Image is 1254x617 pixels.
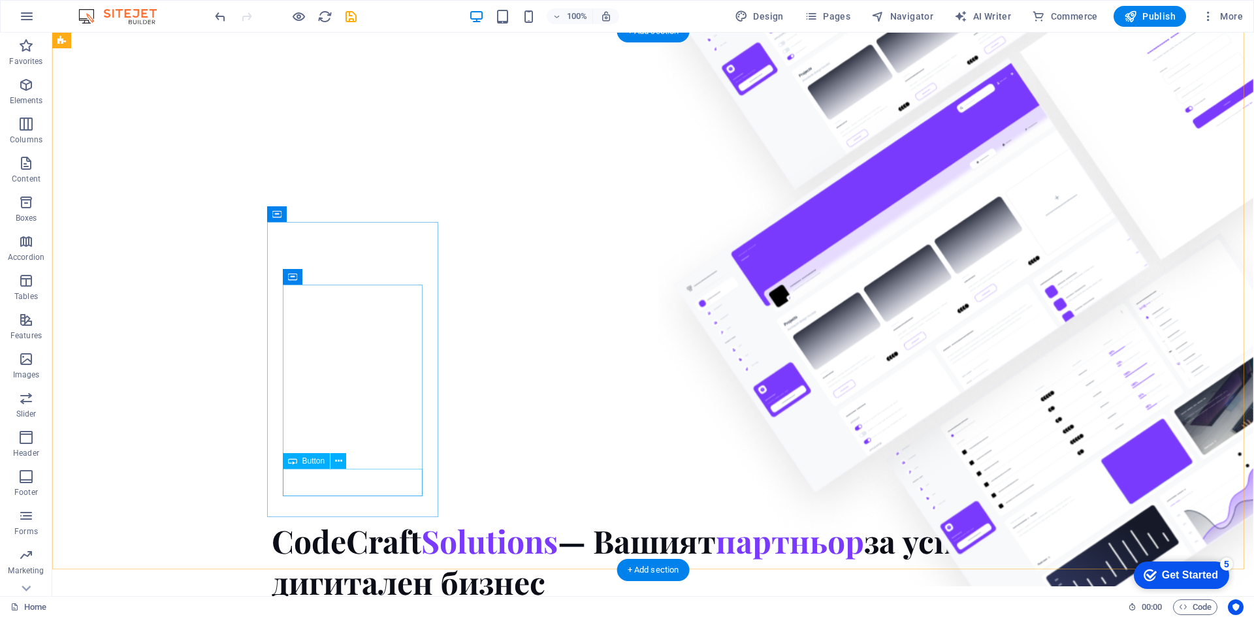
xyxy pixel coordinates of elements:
[10,134,42,145] p: Columns
[1197,6,1248,27] button: More
[1228,599,1244,615] button: Usercentrics
[75,8,173,24] img: Editor Logo
[302,457,325,465] span: Button
[14,487,38,498] p: Footer
[212,8,228,24] button: undo
[10,7,106,34] div: Get Started 5 items remaining, 0% complete
[9,56,42,67] p: Favorites
[954,10,1011,23] span: AI Writer
[317,9,332,24] i: Reload page
[1151,602,1153,612] span: :
[39,14,95,26] div: Get Started
[10,95,43,106] p: Elements
[871,10,933,23] span: Navigator
[10,330,42,341] p: Features
[1124,10,1176,23] span: Publish
[8,252,44,262] p: Accordion
[13,370,40,380] p: Images
[1032,10,1098,23] span: Commerce
[1027,6,1103,27] button: Commerce
[1114,6,1186,27] button: Publish
[1142,599,1162,615] span: 00 00
[97,3,110,16] div: 5
[1202,10,1243,23] span: More
[8,565,44,576] p: Marketing
[213,9,228,24] i: Undo: Delete elements (Ctrl+Z)
[10,599,46,615] a: Click to cancel selection. Double-click to open Pages
[805,10,850,23] span: Pages
[547,8,593,24] button: 100%
[1128,599,1163,615] h6: Session time
[730,6,789,27] div: Design (Ctrl+Alt+Y)
[12,174,40,184] p: Content
[949,6,1016,27] button: AI Writer
[13,448,39,458] p: Header
[16,213,37,223] p: Boxes
[799,6,856,27] button: Pages
[1173,599,1217,615] button: Code
[343,8,359,24] button: save
[14,526,38,537] p: Forms
[566,8,587,24] h6: 100%
[317,8,332,24] button: reload
[730,6,789,27] button: Design
[600,10,612,22] i: On resize automatically adjust zoom level to fit chosen device.
[291,8,306,24] button: Click here to leave preview mode and continue editing
[617,559,690,581] div: + Add section
[866,6,939,27] button: Navigator
[1179,599,1212,615] span: Code
[344,9,359,24] i: Save (Ctrl+S)
[735,10,784,23] span: Design
[14,291,38,302] p: Tables
[16,409,37,419] p: Slider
